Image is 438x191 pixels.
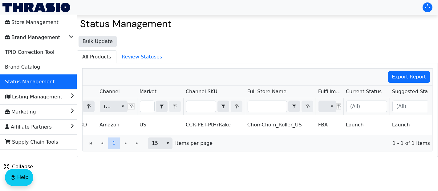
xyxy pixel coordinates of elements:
span: Listing Management [5,92,62,102]
span: All Products [77,51,116,63]
span: Review Statuses [117,51,167,63]
span: TPID Correction Tool [5,47,54,57]
span: Choose Operator [156,101,168,112]
button: Export Report [388,71,430,83]
span: (All) [104,103,113,110]
th: Filter [137,98,183,115]
span: 15 [152,140,160,147]
span: Store Management [5,18,59,27]
input: (All) [347,101,387,112]
th: Filter [390,98,436,115]
button: Page 1 [108,137,120,149]
span: Market [140,88,156,95]
img: Thrasio Logo [2,3,70,12]
td: ChomChom_Roller_US [245,115,316,135]
button: Help floatingactionbutton [5,169,33,186]
td: FBA [316,115,343,135]
span: 1 [112,140,116,147]
span: Choose Operator [288,101,300,112]
td: US [137,115,183,135]
th: Filter [97,98,137,115]
span: Status Management [5,77,55,87]
div: Page 1 of 1 [83,135,432,152]
td: Launch [390,115,436,135]
span: Suggested Status [392,88,433,95]
button: select [327,101,336,112]
span: Fulfillment [318,88,341,95]
th: Filter [183,98,245,115]
button: select [118,101,127,112]
input: Filter [248,101,287,112]
input: (All) [393,101,433,112]
th: Filter [343,98,390,115]
input: Filter [186,101,216,112]
td: Amazon [97,115,137,135]
span: Channel [99,88,120,95]
span: Brand Catalog [5,62,40,72]
span: Choose Operator [217,101,229,112]
th: Filter [316,98,343,115]
span: Collapse [4,163,33,170]
td: CCR-PET-PtHrRake [183,115,245,135]
th: Filter [245,98,316,115]
span: Channel SKU [186,88,217,95]
button: select [289,101,300,112]
span: Export Report [392,73,426,81]
span: Full Store Name [247,88,286,95]
span: Brand Management [5,33,60,42]
span: items per page [175,140,213,147]
span: Supply Chain Tools [5,137,58,147]
td: Launch [343,115,390,135]
button: Clear [83,101,95,112]
span: Affiliate Partners [5,122,52,132]
h2: Status Management [80,18,435,30]
button: select [218,101,229,112]
span: Marketing [5,107,36,117]
span: Current Status [346,88,382,95]
span: Bulk Update [83,38,113,45]
button: select [163,138,172,149]
span: 1 - 1 of 1 items [217,140,430,147]
input: Filter [140,101,154,112]
span: Help [17,174,28,181]
span: Page size [148,137,172,149]
button: select [156,101,167,112]
button: Bulk Update [79,36,117,47]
